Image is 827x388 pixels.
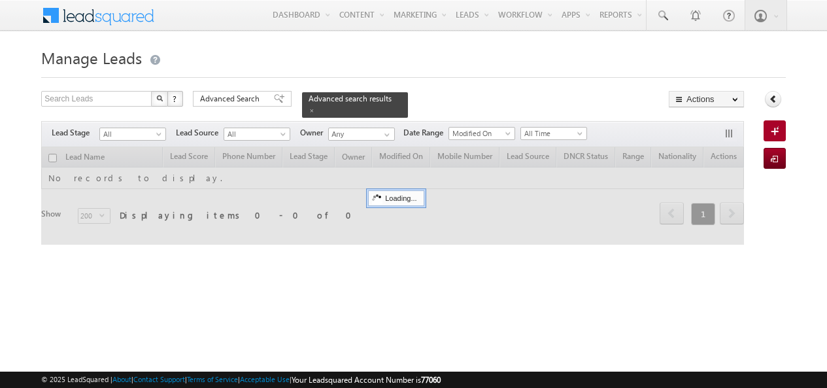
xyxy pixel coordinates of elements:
a: Modified On [448,127,515,140]
button: ? [167,91,183,107]
a: Show All Items [377,128,394,141]
span: Lead Stage [52,127,99,139]
span: Manage Leads [41,47,142,68]
a: All Time [520,127,587,140]
span: Advanced Search [200,93,263,105]
span: All [224,128,286,140]
span: Date Range [403,127,448,139]
a: Acceptable Use [240,375,290,383]
span: © 2025 LeadSquared | | | | | [41,374,441,386]
a: Terms of Service [187,375,238,383]
span: All Time [521,128,583,139]
a: All [224,128,290,141]
span: Advanced search results [309,94,392,103]
a: About [112,375,131,383]
input: Type to Search [328,128,395,141]
span: Modified On [449,128,511,139]
a: Contact Support [133,375,185,383]
div: Loading... [368,190,424,206]
span: Lead Source [176,127,224,139]
span: All [100,128,162,140]
button: Actions [669,91,744,107]
span: Owner [300,127,328,139]
img: Search [156,95,163,101]
span: Your Leadsquared Account Number is [292,375,441,385]
span: 77060 [421,375,441,385]
span: ? [173,93,178,104]
a: All [99,128,166,141]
